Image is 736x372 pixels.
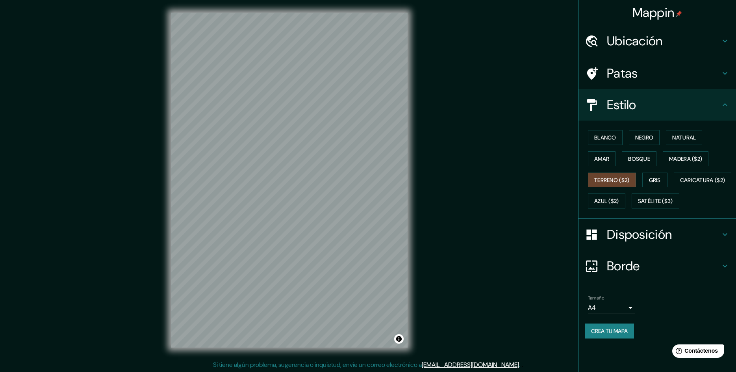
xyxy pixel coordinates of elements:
[607,97,636,113] font: Estilo
[628,155,650,162] font: Bosque
[676,11,682,17] img: pin-icon.png
[607,33,663,49] font: Ubicación
[588,173,636,188] button: Terreno ($2)
[585,324,634,339] button: Crea tu mapa
[588,295,604,301] font: Tamaño
[666,341,727,363] iframe: Lanzador de widgets de ayuda
[669,155,702,162] font: Madera ($2)
[394,334,404,344] button: Activar o desactivar atribución
[521,360,523,369] font: .
[674,173,732,188] button: Caricatura ($2)
[594,198,619,205] font: Azul ($2)
[588,193,625,208] button: Azul ($2)
[591,327,628,335] font: Crea tu mapa
[422,361,519,369] a: [EMAIL_ADDRESS][DOMAIN_NAME]
[607,258,640,274] font: Borde
[638,198,673,205] font: Satélite ($3)
[632,4,675,21] font: Mappin
[594,134,616,141] font: Blanco
[588,130,623,145] button: Blanco
[578,89,736,121] div: Estilo
[519,361,520,369] font: .
[588,303,596,312] font: A4
[607,226,672,243] font: Disposición
[578,58,736,89] div: Patas
[629,130,660,145] button: Negro
[632,193,679,208] button: Satélite ($3)
[588,151,615,166] button: Amar
[666,130,702,145] button: Natural
[663,151,708,166] button: Madera ($2)
[578,250,736,282] div: Borde
[680,177,725,184] font: Caricatura ($2)
[171,13,408,348] canvas: Mapa
[607,65,638,82] font: Patas
[642,173,667,188] button: Gris
[672,134,696,141] font: Natural
[213,361,422,369] font: Si tiene algún problema, sugerencia o inquietud, envíe un correo electrónico a
[649,177,661,184] font: Gris
[578,219,736,250] div: Disposición
[520,360,521,369] font: .
[594,177,630,184] font: Terreno ($2)
[578,25,736,57] div: Ubicación
[594,155,609,162] font: Amar
[622,151,656,166] button: Bosque
[635,134,654,141] font: Negro
[588,301,635,314] div: A4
